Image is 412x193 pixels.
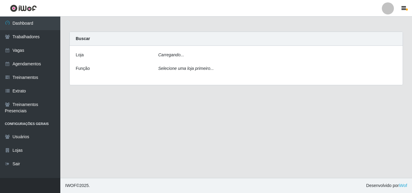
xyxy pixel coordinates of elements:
[158,66,214,71] i: Selecione uma loja primeiro...
[158,52,184,57] i: Carregando...
[65,183,76,188] span: IWOF
[10,5,37,12] img: CoreUI Logo
[366,182,407,189] span: Desenvolvido por
[65,182,90,189] span: © 2025 .
[76,65,90,72] label: Função
[76,52,84,58] label: Loja
[76,36,90,41] strong: Buscar
[399,183,407,188] a: iWof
